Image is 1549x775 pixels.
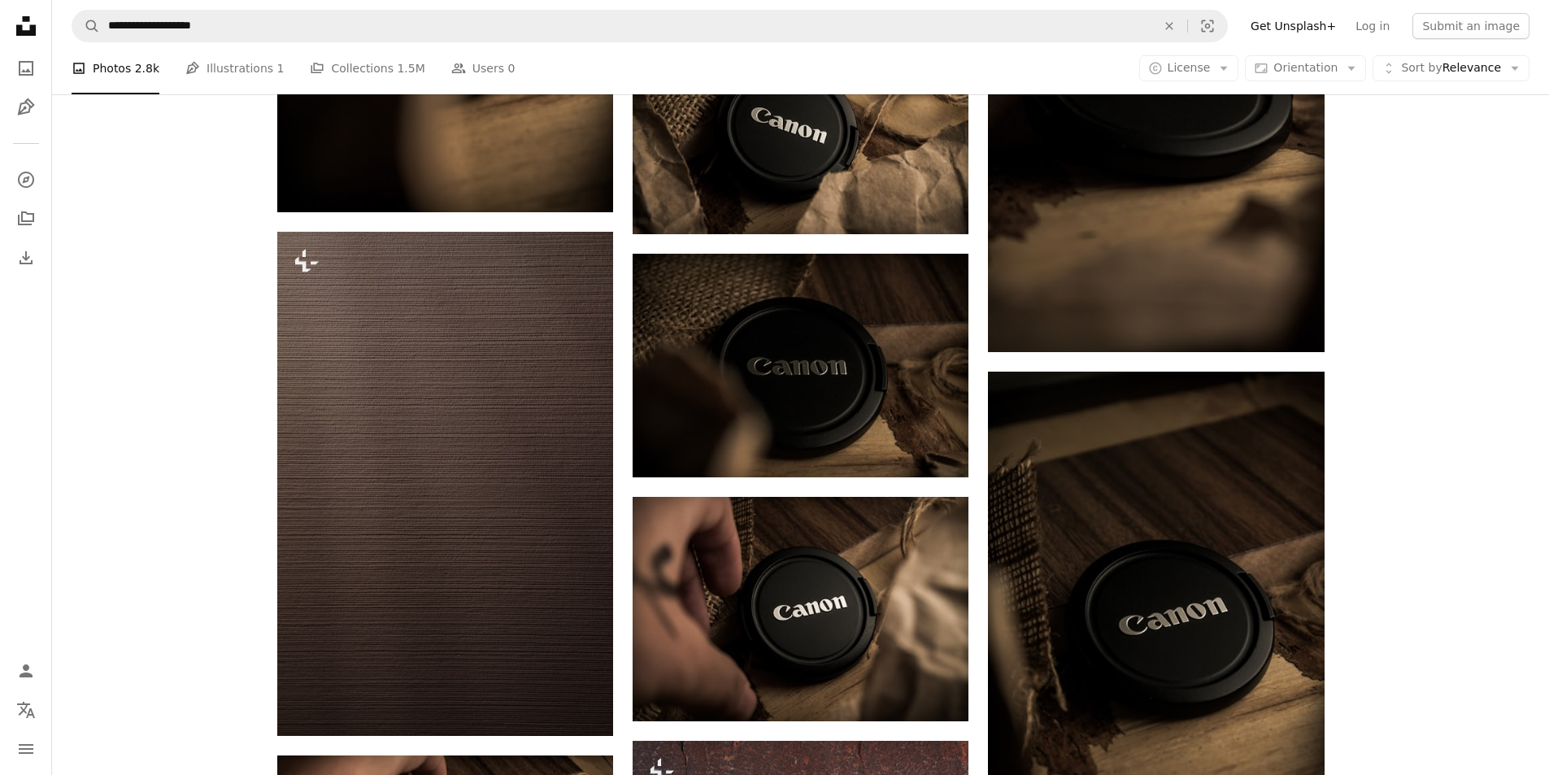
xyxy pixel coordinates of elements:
[451,42,516,94] a: Users 0
[1151,11,1187,41] button: Clear
[277,232,613,736] img: a close up of a brown textured background
[397,59,424,77] span: 1.5M
[633,254,968,477] img: a camera lens cap sitting on top of a wooden table
[72,10,1228,42] form: Find visuals sitewide
[633,497,968,721] img: a camera lens cap with the word canon on it
[1412,13,1529,39] button: Submit an image
[10,202,42,235] a: Collections
[185,42,284,94] a: Illustrations 1
[1346,13,1399,39] a: Log in
[633,115,968,129] a: a camera lens cap sitting on top of a piece of paper
[10,163,42,196] a: Explore
[1188,11,1227,41] button: Visual search
[10,242,42,274] a: Download History
[1241,13,1346,39] a: Get Unsplash+
[10,694,42,726] button: Language
[10,91,42,124] a: Illustrations
[277,59,285,77] span: 1
[1168,61,1211,74] span: License
[10,10,42,46] a: Home — Unsplash
[1373,55,1529,81] button: Sort byRelevance
[988,616,1324,630] a: a camera lens cap sitting on top of a wooden table
[1273,61,1338,74] span: Orientation
[633,602,968,616] a: a camera lens cap with the word canon on it
[10,655,42,687] a: Log in / Sign up
[507,59,515,77] span: 0
[1139,55,1239,81] button: License
[72,11,100,41] button: Search Unsplash
[277,477,613,491] a: a close up of a brown textured background
[633,358,968,372] a: a camera lens cap sitting on top of a wooden table
[310,42,424,94] a: Collections 1.5M
[1401,60,1501,76] span: Relevance
[988,92,1324,107] a: a camera lens cap sitting on top of a bed
[1245,55,1366,81] button: Orientation
[633,11,968,234] img: a camera lens cap sitting on top of a piece of paper
[10,52,42,85] a: Photos
[1401,61,1442,74] span: Sort by
[10,733,42,765] button: Menu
